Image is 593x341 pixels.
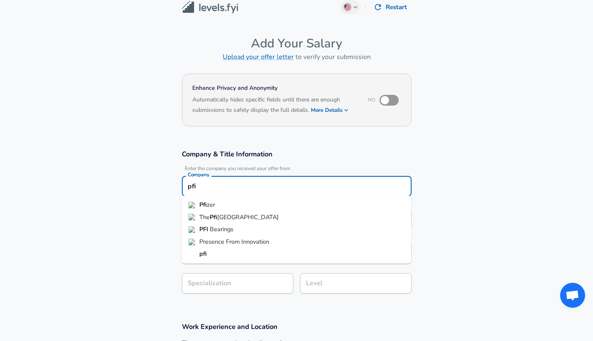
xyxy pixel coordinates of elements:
strong: Pfi [210,213,217,221]
input: Specialization [182,273,293,294]
strong: pfi [199,250,207,258]
span: The [199,213,210,221]
div: Open chat [560,283,585,308]
img: pfinnovation.com [189,239,196,245]
h3: Work Experience and Location [182,322,412,331]
strong: PFI [199,225,210,233]
img: pfizer.com [189,202,196,208]
img: pfibearings.com [189,226,196,233]
img: Levels.fyi [182,1,238,14]
span: Bearings [210,225,233,233]
h4: Add Your Salary [182,36,412,51]
span: No [368,96,375,103]
input: L3 [304,277,408,290]
input: Google [186,180,408,193]
h6: Automatically hides specific fields until there are enough submissions to safely display the full... [192,95,357,116]
img: thepfisterhotel.com [189,214,196,220]
button: More Details [311,104,349,116]
h4: Enhance Privacy and Anonymity [192,84,357,92]
span: zer [207,200,215,209]
span: [GEOGRAPHIC_DATA] [217,213,279,221]
label: Company [188,172,209,177]
a: Upload your offer letter [223,52,294,62]
span: Presence From Innovation [199,237,269,246]
strong: Pfi [199,200,207,209]
img: English (US) [344,4,351,10]
h6: to verify your submission [182,51,412,63]
h3: Company & Title Information [182,149,412,159]
span: Enter the company you received your offer from [182,166,412,172]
